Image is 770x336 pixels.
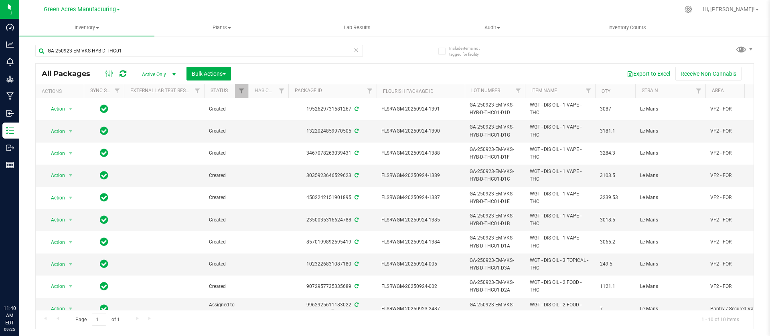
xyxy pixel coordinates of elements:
[6,23,14,31] inline-svg: Dashboard
[381,283,460,290] span: FLSRWGM-20250924-002
[470,168,520,183] span: GA-250923-EM-VKS-HYB-D-THC01-D1C
[530,257,590,272] span: WGT - DIS OIL - 3 TOPICAL - THC
[44,303,65,314] span: Action
[640,260,701,268] span: Le Mans
[290,19,425,36] a: Lab Results
[353,45,359,55] span: Clear
[640,238,701,246] span: Le Mans
[209,194,243,201] span: Created
[6,92,14,100] inline-svg: Manufacturing
[530,234,590,249] span: WGT - DIS OIL - 1 VAPE - THC
[44,237,65,248] span: Action
[287,105,378,113] div: 1952629731581267
[44,170,65,181] span: Action
[710,172,761,179] span: VF2 - FOR
[6,109,14,117] inline-svg: Inbound
[710,260,761,268] span: VF2 - FOR
[642,88,658,93] a: Strain
[600,149,630,157] span: 3284.3
[66,148,76,159] span: select
[333,24,381,31] span: Lab Results
[4,326,16,332] p: 09/25
[710,127,761,135] span: VF2 - FOR
[530,101,590,117] span: WGT - DIS OIL - 1 VAPE - THC
[383,89,434,94] a: Flourish Package ID
[100,258,108,270] span: In Sync
[381,260,460,268] span: FLSRWGM-20250924-005
[19,19,154,36] a: Inventory
[100,125,108,137] span: In Sync
[600,305,630,313] span: 7
[66,303,76,314] span: select
[24,271,33,280] iframe: Resource center unread badge
[530,123,590,139] span: WGT - DIS OIL - 1 VAPE - THC
[353,239,359,245] span: Sync from Compliance System
[287,260,378,268] div: 1023226831087180
[710,216,761,224] span: VF2 - FOR
[287,238,378,246] div: 8570199892595419
[530,212,590,227] span: WGT - DIS OIL - 1 VAPE - THC
[600,238,630,246] span: 3065.2
[4,305,16,326] p: 11:40 AM EDT
[353,106,359,112] span: Sync from Compliance System
[209,238,243,246] span: Created
[470,257,520,272] span: GA-250923-EM-VKS-HYB-D-THC01-D3A
[471,88,500,93] a: Lot Number
[470,123,520,139] span: GA-250923-EM-VKS-HYB-D-THC01-D1G
[381,216,460,224] span: FLSRWGM-20250924-1385
[235,84,248,98] a: Filter
[100,303,108,314] span: In Sync
[512,84,525,98] a: Filter
[353,261,359,267] span: Sync from Compliance System
[211,88,228,93] a: Status
[186,67,231,80] button: Bulk Actions
[425,19,560,36] a: Audit
[710,149,761,157] span: VF2 - FOR
[600,127,630,135] span: 3181.1
[530,301,590,316] span: WGT - DIS OIL - 2 FOOD - THC
[6,127,14,135] inline-svg: Inventory
[66,170,76,181] span: select
[209,301,243,316] span: Assigned to order
[381,149,460,157] span: FLSRWGM-20250924-1388
[100,281,108,292] span: In Sync
[6,161,14,169] inline-svg: Reports
[44,148,65,159] span: Action
[248,84,288,98] th: Has COA
[353,217,359,223] span: Sync from Compliance System
[155,24,289,31] span: Plants
[66,103,76,115] span: select
[600,283,630,290] span: 1121.1
[66,192,76,203] span: select
[287,216,378,224] div: 2350035316624788
[530,279,590,294] span: WGT - DIS OIL - 2 FOOD - THC
[287,149,378,157] div: 3467078263039431
[640,283,701,290] span: Le Mans
[44,126,65,137] span: Action
[130,88,193,93] a: External Lab Test Result
[470,301,520,316] span: GA-250923-EM-VKS-HYB-D-THC01-D1A-G
[640,305,701,313] span: Le Mans
[600,172,630,179] span: 3103.5
[640,127,701,135] span: Le Mans
[640,105,701,113] span: Le Mans
[44,192,65,203] span: Action
[381,238,460,246] span: FLSRWGM-20250924-1384
[209,260,243,268] span: Created
[192,70,226,77] span: Bulk Actions
[6,75,14,83] inline-svg: Grow
[600,216,630,224] span: 3018.5
[582,84,595,98] a: Filter
[640,172,701,179] span: Le Mans
[640,194,701,201] span: Le Mans
[449,45,489,57] span: Include items not tagged for facility
[287,127,378,135] div: 1322024859970505
[710,283,761,290] span: VF2 - FOR
[640,216,701,224] span: Le Mans
[353,173,359,178] span: Sync from Compliance System
[600,194,630,201] span: 3239.53
[710,305,761,313] span: Pantry / Secured Vault
[209,283,243,290] span: Created
[622,67,675,80] button: Export to Excel
[90,88,121,93] a: Sync Status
